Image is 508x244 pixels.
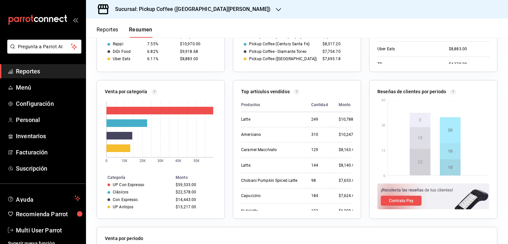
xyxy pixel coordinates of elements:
span: Menú [16,83,80,92]
p: Top artículos vendidos [241,88,290,95]
div: 6.82% [147,49,175,54]
div: 98 [311,178,328,183]
th: Cantidad [306,98,333,112]
div: $7,624.00 [339,193,359,199]
div: 144 [311,163,328,168]
span: Multi User Parrot [16,226,80,235]
span: Inventarios [16,132,80,141]
div: 129 [311,147,328,153]
p: Venta por categoría [105,88,148,95]
p: Venta por periodo [105,235,143,242]
p: Reseñas de clientes por periodo [377,88,446,95]
text: 20K [140,159,146,163]
th: Monto [333,98,359,112]
div: $8,883.00 [449,46,489,52]
div: Clásicos [113,190,128,194]
div: TD [377,61,438,67]
div: $8,163.00 [339,147,359,153]
div: Uber Eats [113,57,130,61]
span: Ayuda [16,194,72,202]
div: Latte. [241,163,301,168]
div: UP Antojos [113,205,133,209]
div: $8,140.00 [339,163,359,168]
span: Configuración [16,99,80,108]
text: 50K [193,159,200,163]
button: Resumen [129,26,152,38]
div: Chobani Pumpkin Spiced Latte [241,178,301,183]
div: 310 [311,132,328,138]
th: Monto [173,174,225,181]
button: open_drawer_menu [73,17,78,22]
button: Reportes [97,26,118,38]
div: Americano [241,132,301,138]
div: $9,918.68 [180,49,214,54]
span: Reportes [16,67,80,76]
div: Pickup Coffee ([GEOGRAPHIC_DATA]) [249,57,317,61]
div: $10,247.00 [339,132,359,138]
text: 30K [157,159,164,163]
div: $10,970.00 [180,42,214,46]
div: Con Espresso. [113,197,139,202]
div: $8,883.00 [180,57,214,61]
button: Pregunta a Parrot AI [7,40,81,54]
div: 249 [311,117,328,122]
div: $7,754.70 [322,49,350,54]
div: $10,788.00 [339,117,359,122]
text: 0 [106,159,107,163]
text: 40K [175,159,182,163]
div: Pickup Coffee - Diamante Toreo [249,49,307,54]
div: Caramel Macchiato [241,147,301,153]
span: Personal [16,115,80,124]
div: $8,317.20 [322,42,350,46]
div: Nutelatte [241,208,301,214]
div: $59,533.00 [176,183,214,187]
div: Latte [241,117,301,122]
div: Pickup Coffee (Century Santa Fe) [249,42,310,46]
div: 6.11% [147,57,175,61]
th: Categoría [97,174,173,181]
div: $6,008.00 [339,208,359,214]
span: Facturación [16,148,80,157]
span: Recomienda Parrot [16,210,80,219]
a: Pregunta a Parrot AI [5,48,81,55]
div: 184 [311,193,328,199]
div: navigation tabs [97,26,152,38]
div: UP Con Espresso [113,183,144,187]
div: $22,578.00 [176,190,214,194]
div: DiDi Food [113,49,131,54]
span: Pregunta a Parrot AI [18,43,71,50]
div: 103 [311,208,328,214]
div: $13,217.00 [176,205,214,209]
div: $14,443.00 [176,197,214,202]
h3: Sucursal: Pickup Coffee ([GEOGRAPHIC_DATA][PERSON_NAME]) [110,5,271,13]
div: Rappi [113,42,123,46]
text: 10K [121,159,128,163]
div: $4,378.00 [449,61,489,67]
th: Productos [241,98,306,112]
div: Uber Eats [377,46,438,52]
div: 7.55% [147,42,175,46]
span: Suscripción [16,164,80,173]
div: Capuccino [241,193,301,199]
div: $7,693.18 [322,57,350,61]
div: $7,653.00 [339,178,359,183]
